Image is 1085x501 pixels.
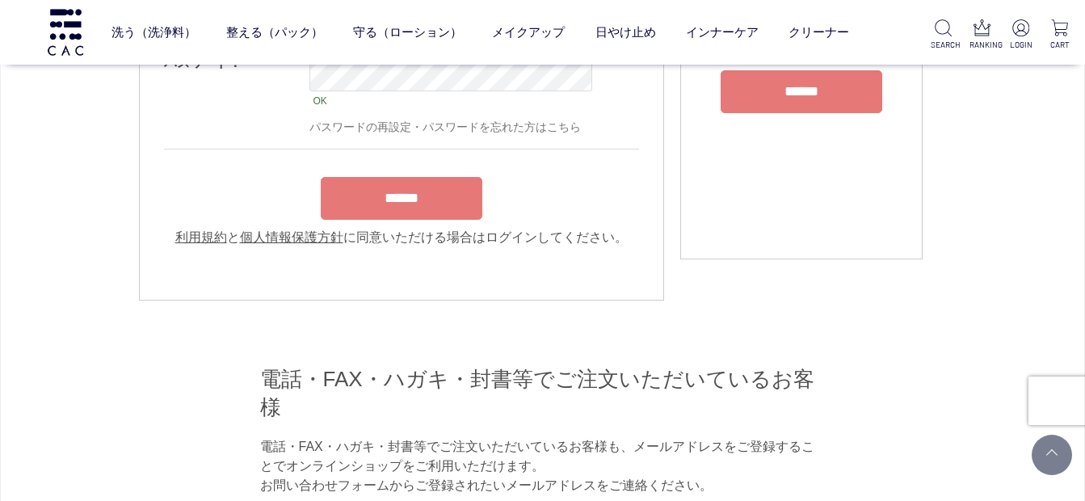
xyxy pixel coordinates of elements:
[226,11,323,53] a: 整える（パック）
[595,11,656,53] a: 日やけ止め
[309,120,581,133] a: パスワードの再設定・パスワードを忘れた方はこちら
[353,11,462,53] a: 守る（ローション）
[240,230,343,244] a: 個人情報保護方針
[309,91,592,111] div: OK
[260,365,826,421] h2: 電話・FAX・ハガキ・封書等でご注文いただいているお客様
[1008,19,1033,51] a: LOGIN
[931,39,956,51] p: SEARCH
[1047,39,1072,51] p: CART
[45,9,86,55] img: logo
[1047,19,1072,51] a: CART
[969,39,995,51] p: RANKING
[164,228,639,247] div: と に同意いただける場合はログインしてください。
[1008,39,1033,51] p: LOGIN
[260,437,826,495] p: 電話・FAX・ハガキ・封書等でご注文いただいているお客様も、メールアドレスをご登録することでオンラインショップをご利用いただけます。 お問い合わせフォームからご登録されたいメールアドレスをご連絡...
[492,11,565,53] a: メイクアップ
[111,11,196,53] a: 洗う（洗浄料）
[686,11,759,53] a: インナーケア
[789,11,849,53] a: クリーナー
[175,230,227,244] a: 利用規約
[931,19,956,51] a: SEARCH
[969,19,995,51] a: RANKING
